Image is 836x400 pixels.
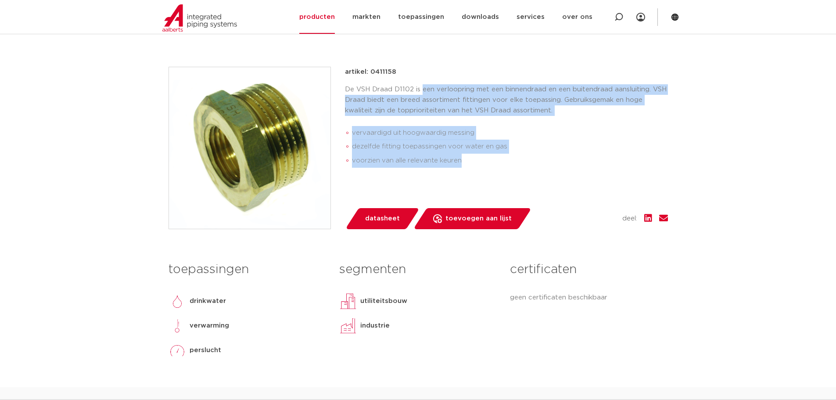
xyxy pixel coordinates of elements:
li: dezelfde fitting toepassingen voor water en gas [352,140,668,154]
img: industrie [339,317,357,335]
p: geen certificaten beschikbaar [510,292,667,303]
p: artikel: 0411158 [345,67,396,77]
h3: certificaten [510,261,667,278]
span: datasheet [365,212,400,226]
li: vervaardigd uit hoogwaardig messing [352,126,668,140]
img: utiliteitsbouw [339,292,357,310]
p: verwarming [190,321,229,331]
li: voorzien van alle relevante keuren [352,154,668,168]
a: datasheet [345,208,420,229]
span: deel: [622,213,637,224]
img: verwarming [169,317,186,335]
p: drinkwater [190,296,226,306]
span: toevoegen aan lijst [445,212,512,226]
img: drinkwater [169,292,186,310]
img: Product Image for VSH Draad verloopring FM G3/4"xG1" [169,67,330,229]
h3: toepassingen [169,261,326,278]
h3: segmenten [339,261,497,278]
img: perslucht [169,342,186,359]
p: utiliteitsbouw [360,296,407,306]
p: industrie [360,321,390,331]
p: De VSH Draad D1102 is een verloopring met een binnendraad en een buitendraad aansluiting. VSH Dra... [345,84,668,116]
p: perslucht [190,345,221,356]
